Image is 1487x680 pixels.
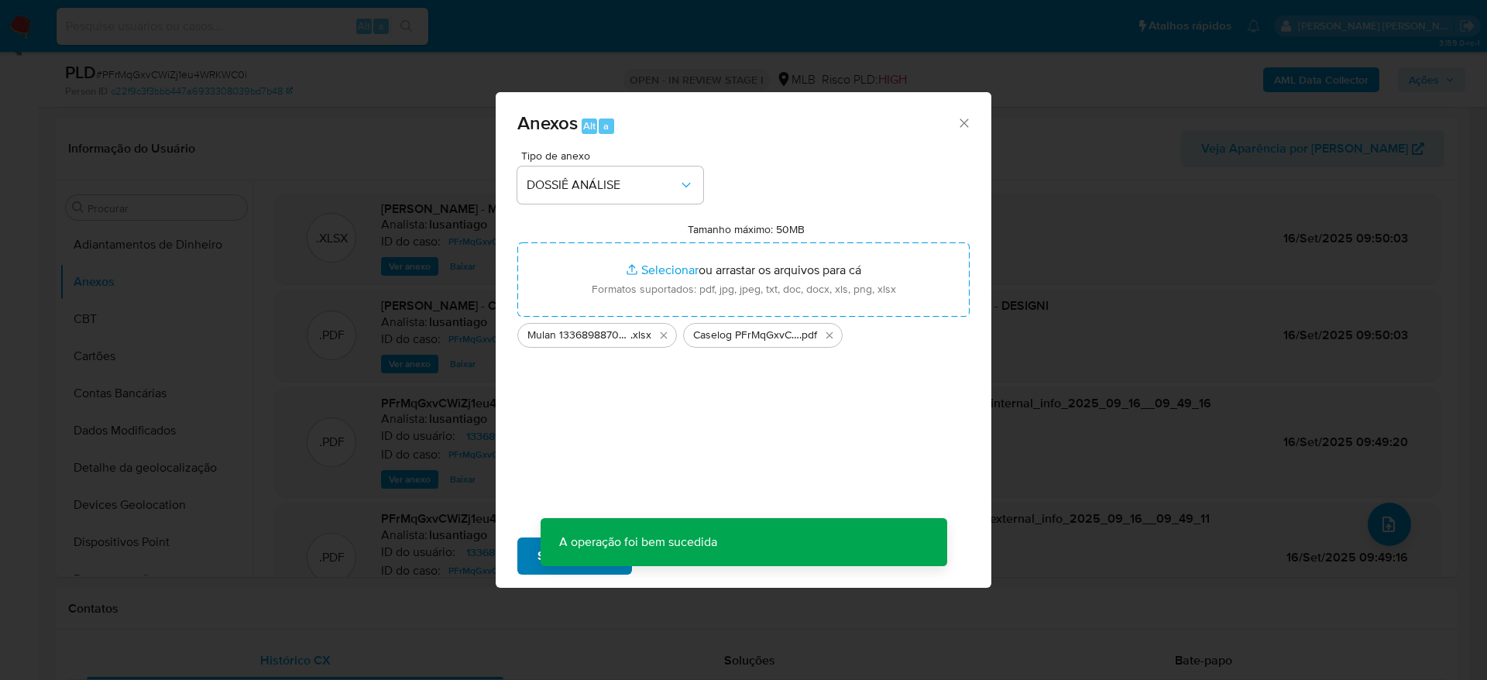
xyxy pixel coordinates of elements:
[521,150,707,161] span: Tipo de anexo
[820,326,839,345] button: Excluir Caselog PFrMqGxvCWiZj1eu4WRKWC0i_2025_09_15_15_04_07 - CNPJ 34612751000180 - DESIGNI.COM....
[654,326,673,345] button: Excluir Mulan 1336898870_2025_09_15_14_49_22.xlsx
[527,328,630,343] span: Mulan 1336898870_2025_09_15_14_49_22
[517,317,970,348] ul: Arquivos selecionados
[517,109,578,136] span: Anexos
[799,328,817,343] span: .pdf
[583,118,596,133] span: Alt
[517,537,632,575] button: Subir arquivo
[658,539,709,573] span: Cancelar
[541,518,736,566] p: A operação foi bem sucedida
[527,177,678,193] span: DOSSIÊ ANÁLISE
[688,222,805,236] label: Tamanho máximo: 50MB
[956,115,970,129] button: Fechar
[517,167,703,204] button: DOSSIÊ ANÁLISE
[693,328,799,343] span: Caselog PFrMqGxvCWiZj1eu4WRKWC0i_2025_09_15_15_04_07 - CNPJ 34612751000180 - [DOMAIN_NAME] II LTDA
[537,539,612,573] span: Subir arquivo
[630,328,651,343] span: .xlsx
[603,118,609,133] span: a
